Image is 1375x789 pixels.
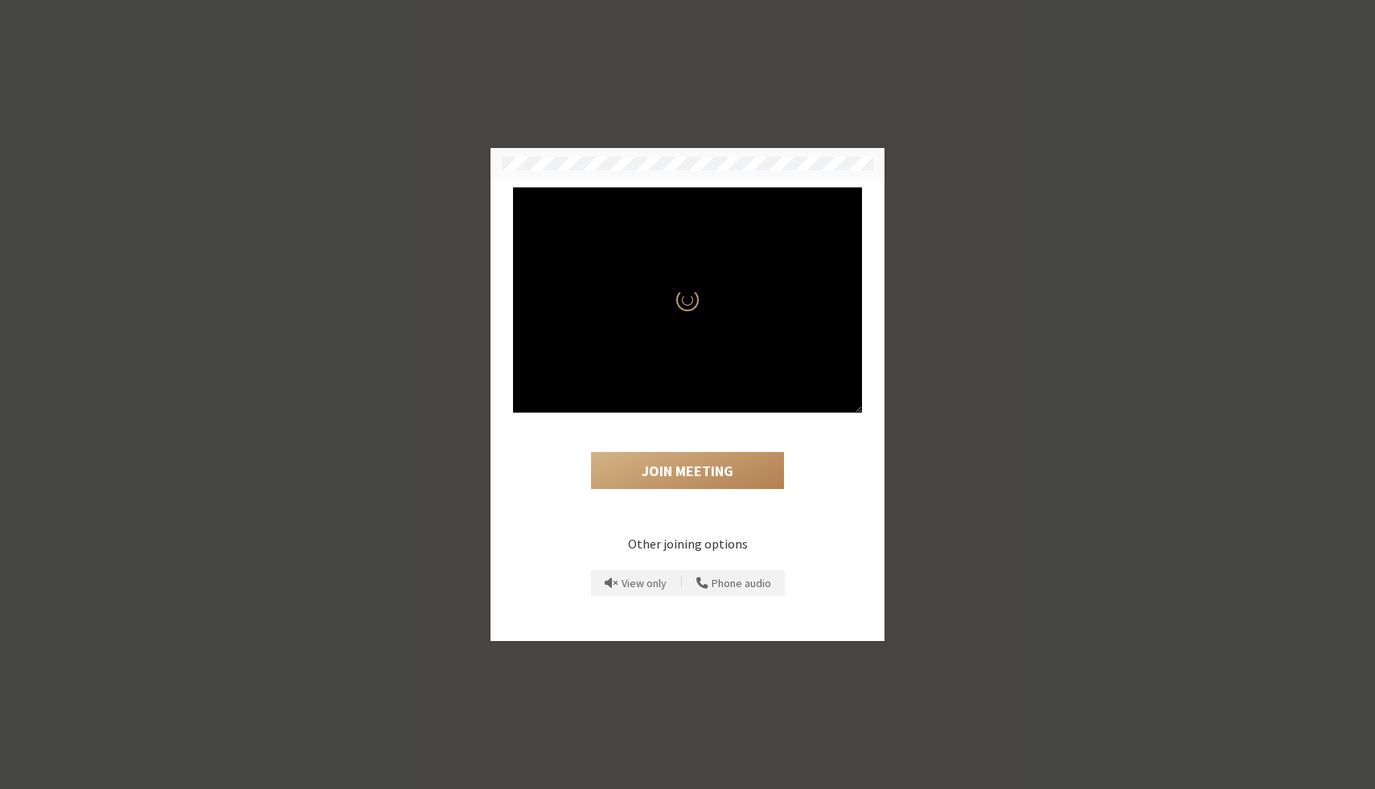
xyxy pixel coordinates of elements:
[591,452,784,489] button: Join Meeting
[691,570,777,596] button: Use your phone for mic and speaker while you view the meeting on this device.
[622,577,667,590] span: View only
[680,573,683,594] span: |
[599,570,672,596] button: Prevent echo when there is already an active mic and speaker in the room.
[513,534,862,553] p: Other joining options
[712,577,771,590] span: Phone audio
